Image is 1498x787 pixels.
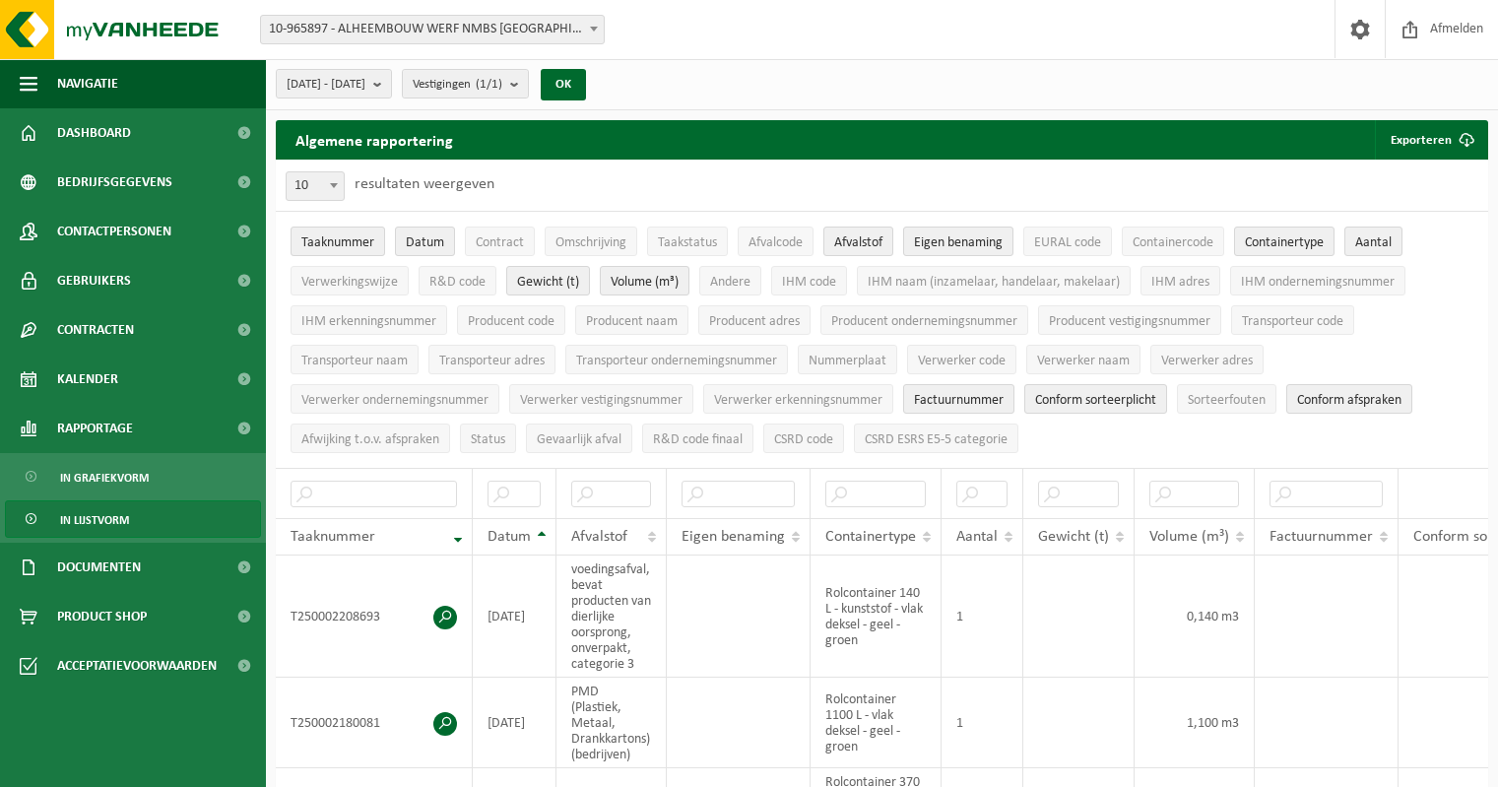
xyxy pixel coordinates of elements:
[1034,235,1101,250] span: EURAL code
[868,275,1120,290] span: IHM naam (inzamelaar, handelaar, makelaar)
[1026,345,1140,374] button: Verwerker naamVerwerker naam: Activate to sort
[1231,305,1354,335] button: Transporteur codeTransporteur code: Activate to sort
[565,345,788,374] button: Transporteur ondernemingsnummerTransporteur ondernemingsnummer : Activate to sort
[291,529,375,545] span: Taaknummer
[286,171,345,201] span: 10
[918,354,1006,368] span: Verwerker code
[834,235,882,250] span: Afvalstof
[586,314,678,329] span: Producent naam
[57,543,141,592] span: Documenten
[600,266,689,295] button: Volume (m³)Volume (m³): Activate to sort
[1038,529,1109,545] span: Gewicht (t)
[1344,227,1402,256] button: AantalAantal: Activate to sort
[1135,678,1255,768] td: 1,100 m3
[276,678,473,768] td: T250002180081
[714,393,882,408] span: Verwerker erkenningsnummer
[907,345,1016,374] button: Verwerker codeVerwerker code: Activate to sort
[809,354,886,368] span: Nummerplaat
[1035,393,1156,408] span: Conform sorteerplicht
[903,384,1014,414] button: FactuurnummerFactuurnummer: Activate to sort
[291,384,499,414] button: Verwerker ondernemingsnummerVerwerker ondernemingsnummer: Activate to sort
[555,235,626,250] span: Omschrijving
[698,305,811,335] button: Producent adresProducent adres: Activate to sort
[301,432,439,447] span: Afwijking t.o.v. afspraken
[473,556,556,678] td: [DATE]
[1150,345,1264,374] button: Verwerker adresVerwerker adres: Activate to sort
[865,432,1008,447] span: CSRD ESRS E5-5 categorie
[782,275,836,290] span: IHM code
[468,314,554,329] span: Producent code
[287,70,365,99] span: [DATE] - [DATE]
[710,275,750,290] span: Andere
[1037,354,1130,368] span: Verwerker naam
[831,314,1017,329] span: Producent ondernemingsnummer
[914,393,1004,408] span: Factuurnummer
[1245,235,1324,250] span: Containertype
[1038,305,1221,335] button: Producent vestigingsnummerProducent vestigingsnummer: Activate to sort
[291,305,447,335] button: IHM erkenningsnummerIHM erkenningsnummer: Activate to sort
[647,227,728,256] button: TaakstatusTaakstatus: Activate to sort
[1241,275,1395,290] span: IHM ondernemingsnummer
[413,70,502,99] span: Vestigingen
[738,227,814,256] button: AfvalcodeAfvalcode: Activate to sort
[60,501,129,539] span: In lijstvorm
[1023,227,1112,256] button: EURAL codeEURAL code: Activate to sort
[1122,227,1224,256] button: ContainercodeContainercode: Activate to sort
[611,275,679,290] span: Volume (m³)
[763,424,844,453] button: CSRD codeCSRD code: Activate to sort
[476,235,524,250] span: Contract
[57,158,172,207] span: Bedrijfsgegevens
[1135,556,1255,678] td: 0,140 m3
[1151,275,1209,290] span: IHM adres
[402,69,529,98] button: Vestigingen(1/1)
[914,235,1003,250] span: Eigen benaming
[60,459,149,496] span: In grafiekvorm
[576,354,777,368] span: Transporteur ondernemingsnummer
[703,384,893,414] button: Verwerker erkenningsnummerVerwerker erkenningsnummer: Activate to sort
[406,235,444,250] span: Datum
[956,529,998,545] span: Aantal
[57,59,118,108] span: Navigatie
[429,275,486,290] span: R&D code
[439,354,545,368] span: Transporteur adres
[1188,393,1266,408] span: Sorteerfouten
[1355,235,1392,250] span: Aantal
[276,120,473,160] h2: Algemene rapportering
[301,314,436,329] span: IHM erkenningsnummer
[749,235,803,250] span: Afvalcode
[526,424,632,453] button: Gevaarlijk afval : Activate to sort
[471,432,505,447] span: Status
[57,355,118,404] span: Kalender
[811,556,942,678] td: Rolcontainer 140 L - kunststof - vlak deksel - geel - groen
[820,305,1028,335] button: Producent ondernemingsnummerProducent ondernemingsnummer: Activate to sort
[506,266,590,295] button: Gewicht (t)Gewicht (t): Activate to sort
[517,275,579,290] span: Gewicht (t)
[473,678,556,768] td: [DATE]
[57,305,134,355] span: Contracten
[1177,384,1276,414] button: SorteerfoutenSorteerfouten: Activate to sort
[556,678,667,768] td: PMD (Plastiek, Metaal, Drankkartons) (bedrijven)
[428,345,555,374] button: Transporteur adresTransporteur adres: Activate to sort
[653,432,743,447] span: R&D code finaal
[1230,266,1405,295] button: IHM ondernemingsnummerIHM ondernemingsnummer: Activate to sort
[261,16,604,43] span: 10-965897 - ALHEEMBOUW WERF NMBS MECHELEN WAB2481 - MECHELEN
[1270,529,1373,545] span: Factuurnummer
[260,15,605,44] span: 10-965897 - ALHEEMBOUW WERF NMBS MECHELEN WAB2481 - MECHELEN
[5,458,261,495] a: In grafiekvorm
[57,404,133,453] span: Rapportage
[825,529,916,545] span: Containertype
[57,641,217,690] span: Acceptatievoorwaarden
[301,235,374,250] span: Taaknummer
[476,78,502,91] count: (1/1)
[1049,314,1210,329] span: Producent vestigingsnummer
[575,305,688,335] button: Producent naamProducent naam: Activate to sort
[942,678,1023,768] td: 1
[642,424,753,453] button: R&D code finaalR&amp;D code finaal: Activate to sort
[57,108,131,158] span: Dashboard
[301,354,408,368] span: Transporteur naam
[291,345,419,374] button: Transporteur naamTransporteur naam: Activate to sort
[1375,120,1486,160] button: Exporteren
[465,227,535,256] button: ContractContract: Activate to sort
[1242,314,1343,329] span: Transporteur code
[1161,354,1253,368] span: Verwerker adres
